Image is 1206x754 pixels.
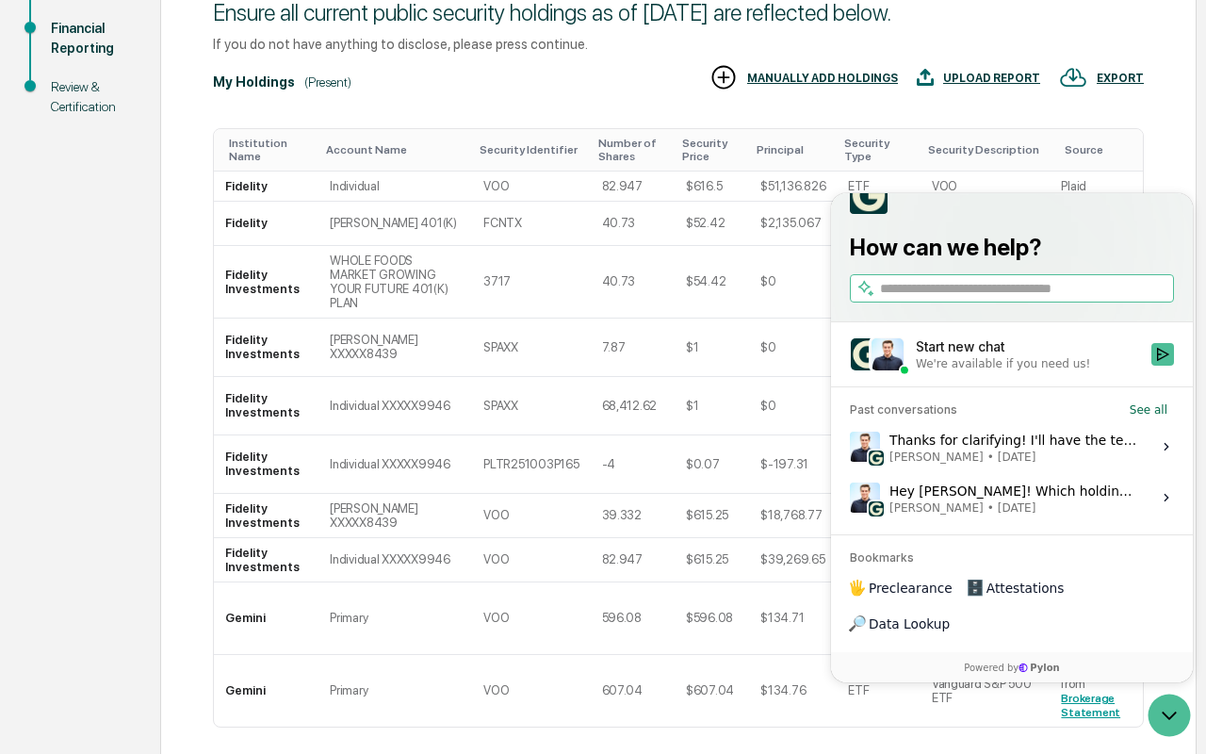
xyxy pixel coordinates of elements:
td: 68,412.62 [591,377,675,435]
td: -4 [591,435,675,494]
td: Fidelity Investments [214,377,318,435]
td: $51,136.826 [749,172,837,202]
div: Start new chat [85,144,309,163]
td: $52.42 [675,202,749,246]
td: VOO [472,538,590,582]
div: EXPORT [1097,72,1144,85]
div: Financial Reporting [51,19,130,58]
td: Individual XXXXX9946 [318,377,472,435]
td: Fidelity Investments [214,319,318,377]
td: VOO [472,655,590,727]
td: $2,135.067 [749,202,837,246]
div: Toggle SortBy [1065,143,1135,156]
div: Toggle SortBy [480,143,582,156]
td: ETF [837,172,921,202]
td: VOO [921,172,1051,202]
span: Pylon [187,467,228,482]
span: • [156,307,163,322]
td: $0 [749,319,837,377]
div: 🗄️ [137,387,152,402]
td: [PERSON_NAME] XXXXX8439 [318,494,472,538]
td: $0 [749,377,837,435]
div: 🔎 [19,423,34,438]
td: Individual XXXXX9946 [318,538,472,582]
td: PLTR251003P165 [472,435,590,494]
td: VOO [472,172,590,202]
div: UPLOAD REPORT [943,72,1040,85]
td: $0 [749,246,837,319]
div: Toggle SortBy [326,143,464,156]
td: 3717 [472,246,590,319]
a: Brokerage Statement [1061,692,1120,719]
td: VOO [472,494,590,538]
div: My Holdings [213,74,295,90]
td: Primary [318,655,472,727]
div: Toggle SortBy [682,137,742,163]
td: Fidelity [214,202,318,246]
td: ETF [837,655,921,727]
span: [PERSON_NAME] [58,307,153,322]
div: Toggle SortBy [229,137,311,163]
img: 1746055101610-c473b297-6a78-478c-a979-82029cc54cd1 [38,308,53,323]
td: $616.5 [675,172,749,202]
div: Toggle SortBy [928,143,1043,156]
td: Vanguard S&P 500 ETF [921,655,1051,727]
td: $134.71 [749,582,837,655]
td: Extracted from [1050,655,1143,727]
img: EXPORT [1059,63,1087,91]
td: $1 [675,377,749,435]
span: [DATE] [167,256,205,271]
button: See all [292,205,343,228]
td: VOO [472,582,590,655]
td: Individual [318,172,472,202]
div: Past conversations [19,209,126,224]
td: $1 [675,319,749,377]
a: Powered byPylon [133,467,228,482]
img: 8933085812038_c878075ebb4cc5468115_72.jpg [40,144,73,178]
td: $39,269.65 [749,538,837,582]
div: MANUALLY ADD HOLDINGS [747,72,898,85]
div: (Present) [304,74,351,90]
div: 🖐️ [19,387,34,402]
span: Preclearance [38,385,122,404]
img: Jack Rasmussen [19,289,49,320]
td: 7.87 [591,319,675,377]
td: 607.04 [591,655,675,727]
td: FCNTX [472,202,590,246]
td: $615.25 [675,494,749,538]
td: $0.07 [675,435,749,494]
div: Toggle SortBy [757,143,829,156]
td: Fidelity Investments [214,538,318,582]
div: If you do not have anything to disclose, please press continue. [213,36,1144,52]
div: Toggle SortBy [844,137,913,163]
iframe: Customer support window [831,193,1193,682]
td: 40.73 [591,246,675,319]
td: Gemini [214,655,318,727]
td: 82.947 [591,172,675,202]
img: UPLOAD REPORT [917,63,934,91]
td: 39.332 [591,494,675,538]
span: Attestations [155,385,234,404]
td: $-197.31 [749,435,837,494]
td: $18,768.77 [749,494,837,538]
span: • [156,256,163,271]
td: Fidelity Investments [214,435,318,494]
img: MANUALLY ADD HOLDINGS [709,63,738,91]
td: Fidelity [214,172,318,202]
td: [PERSON_NAME] 401(K) [318,202,472,246]
td: WHOLE FOODS MARKET GROWING YOUR FUTURE 401(K) PLAN [318,246,472,319]
span: [PERSON_NAME] [58,256,153,271]
td: $607.04 [675,655,749,727]
div: Toggle SortBy [598,137,667,163]
span: [DATE] [167,307,205,322]
p: How can we help? [19,40,343,70]
td: Fidelity Investments [214,494,318,538]
td: $54.42 [675,246,749,319]
td: Plaid [1050,172,1143,202]
a: 🗄️Attestations [129,378,241,412]
img: 1746055101610-c473b297-6a78-478c-a979-82029cc54cd1 [19,144,53,178]
td: $596.08 [675,582,749,655]
img: 1746055101610-c473b297-6a78-478c-a979-82029cc54cd1 [38,257,53,272]
td: 40.73 [591,202,675,246]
